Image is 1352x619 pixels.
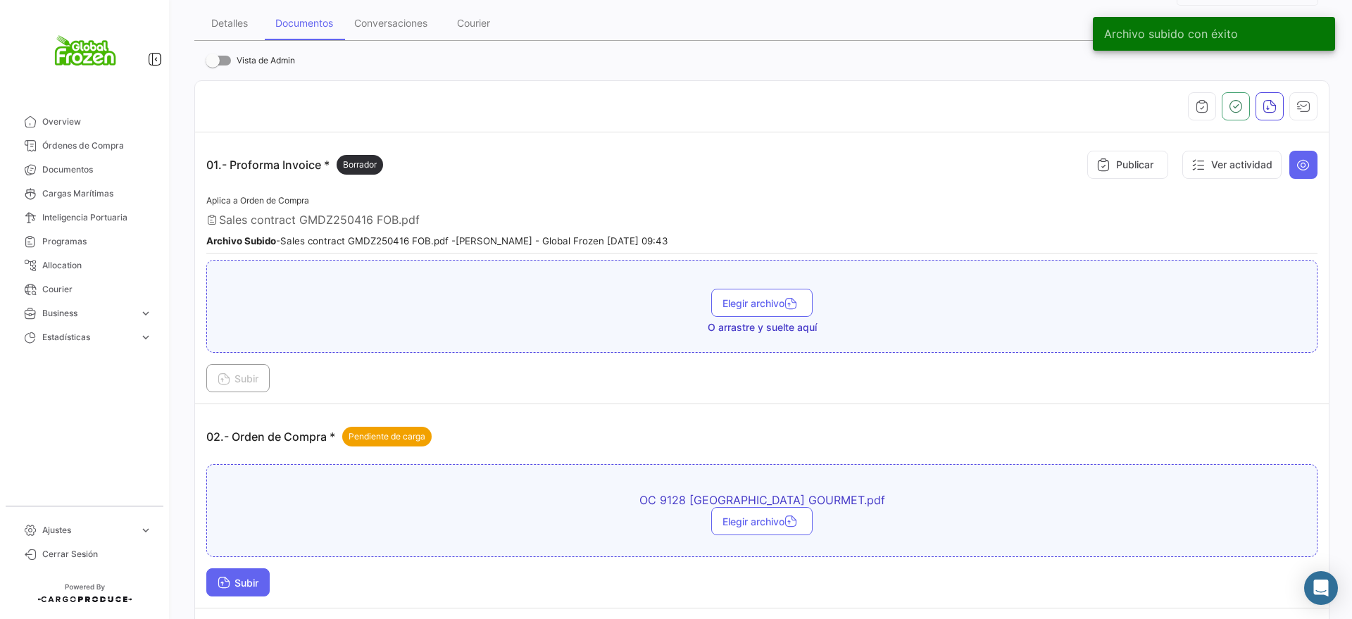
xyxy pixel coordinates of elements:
a: Overview [11,110,158,134]
span: Cargas Marítimas [42,187,152,200]
p: 01.- Proforma Invoice * [206,155,383,175]
button: Elegir archivo [711,289,813,317]
span: O arrastre y suelte aquí [708,320,817,334]
span: Programas [42,235,152,248]
span: Borrador [343,158,377,171]
span: Elegir archivo [722,515,801,527]
div: Conversaciones [354,17,427,29]
small: - Sales contract GMDZ250416 FOB.pdf - [PERSON_NAME] - Global Frozen [DATE] 09:43 [206,235,668,246]
span: Cerrar Sesión [42,548,152,561]
a: Allocation [11,254,158,277]
a: Cargas Marítimas [11,182,158,206]
div: Courier [457,17,490,29]
span: Vista de Admin [237,52,295,69]
span: Pendiente de carga [349,430,425,443]
div: Documentos [275,17,333,29]
span: Archivo subido con éxito [1104,27,1238,41]
span: Estadísticas [42,331,134,344]
span: expand_more [139,524,152,537]
span: Documentos [42,163,152,176]
span: Subir [218,373,258,384]
img: logo+global+frozen.png [49,17,120,87]
span: expand_more [139,307,152,320]
div: Detalles [211,17,248,29]
span: Elegir archivo [722,297,801,309]
a: Courier [11,277,158,301]
a: Documentos [11,158,158,182]
span: expand_more [139,331,152,344]
span: Courier [42,283,152,296]
div: Abrir Intercom Messenger [1304,571,1338,605]
span: Subir [218,577,258,589]
b: Archivo Subido [206,235,276,246]
a: Inteligencia Portuaria [11,206,158,230]
span: Business [42,307,134,320]
button: Elegir archivo [711,507,813,535]
span: OC 9128 [GEOGRAPHIC_DATA] GOURMET.pdf [515,493,1008,507]
button: Ver actividad [1182,151,1282,179]
span: Allocation [42,259,152,272]
a: Órdenes de Compra [11,134,158,158]
span: Órdenes de Compra [42,139,152,152]
span: Ajustes [42,524,134,537]
span: Inteligencia Portuaria [42,211,152,224]
span: Aplica a Orden de Compra [206,195,309,206]
button: Subir [206,568,270,596]
a: Programas [11,230,158,254]
p: 02.- Orden de Compra * [206,427,432,446]
span: Overview [42,115,152,128]
button: Subir [206,364,270,392]
span: Sales contract GMDZ250416 FOB.pdf [219,213,420,227]
button: Publicar [1087,151,1168,179]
